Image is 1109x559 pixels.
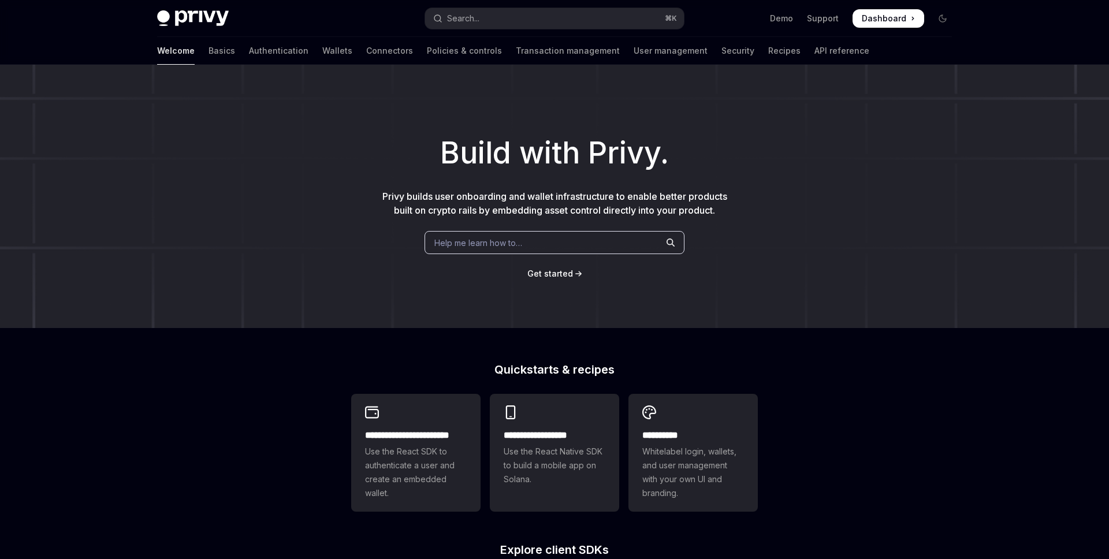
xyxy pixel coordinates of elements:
span: Help me learn how to… [434,237,522,249]
a: Recipes [768,37,801,65]
a: Basics [209,37,235,65]
span: Privy builds user onboarding and wallet infrastructure to enable better products built on crypto ... [382,191,727,216]
a: Policies & controls [427,37,502,65]
h2: Explore client SDKs [351,544,758,556]
h2: Quickstarts & recipes [351,364,758,375]
a: Welcome [157,37,195,65]
span: ⌘ K [665,14,677,23]
span: Use the React SDK to authenticate a user and create an embedded wallet. [365,445,467,500]
button: Toggle dark mode [933,9,952,28]
a: **** *****Whitelabel login, wallets, and user management with your own UI and branding. [628,394,758,512]
span: Dashboard [862,13,906,24]
a: Authentication [249,37,308,65]
img: dark logo [157,10,229,27]
button: Open search [425,8,684,29]
h1: Build with Privy. [18,131,1091,176]
a: Get started [527,268,573,279]
a: Connectors [366,37,413,65]
div: Search... [447,12,479,25]
span: Get started [527,269,573,278]
a: Transaction management [516,37,620,65]
a: Wallets [322,37,352,65]
a: Support [807,13,839,24]
a: User management [634,37,708,65]
span: Use the React Native SDK to build a mobile app on Solana. [504,445,605,486]
a: **** **** **** ***Use the React Native SDK to build a mobile app on Solana. [490,394,619,512]
a: Dashboard [853,9,924,28]
a: API reference [814,37,869,65]
a: Security [721,37,754,65]
span: Whitelabel login, wallets, and user management with your own UI and branding. [642,445,744,500]
a: Demo [770,13,793,24]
